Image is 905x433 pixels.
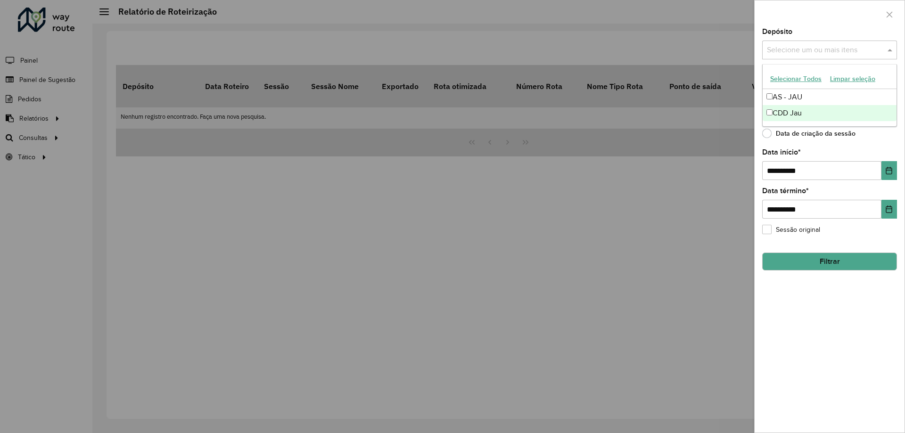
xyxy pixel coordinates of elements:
[881,200,897,219] button: Choose Date
[766,72,826,86] button: Selecionar Todos
[762,129,856,138] label: Data de criação da sessão
[762,225,820,235] label: Sessão original
[826,72,880,86] button: Limpar seleção
[762,185,809,196] label: Data término
[762,253,897,270] button: Filtrar
[763,89,897,105] div: AS - JAU
[763,105,897,121] div: CDD Jau
[762,64,897,127] ng-dropdown-panel: Options list
[762,26,792,37] label: Depósito
[762,147,801,158] label: Data início
[881,161,897,180] button: Choose Date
